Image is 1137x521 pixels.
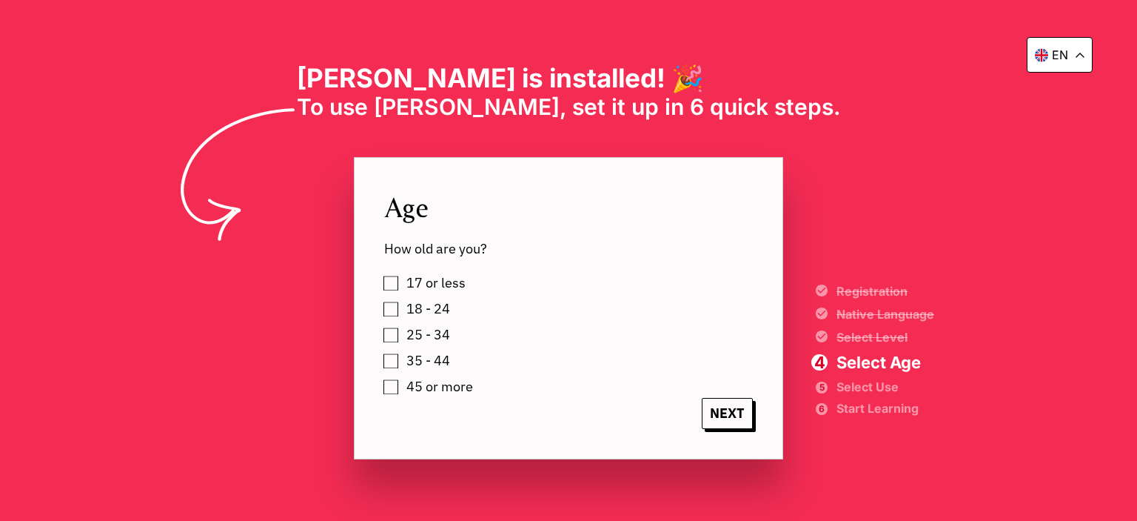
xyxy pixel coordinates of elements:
span: Select Use [836,382,934,392]
span: 25 - 34 [406,328,450,342]
span: How old are you? [384,240,753,257]
p: en [1052,47,1068,62]
span: Select Level [836,331,934,343]
span: 17 or less [406,276,466,291]
span: To use [PERSON_NAME], set it up in 6 quick steps. [297,93,841,120]
span: 18 - 24 [406,302,450,316]
span: NEXT [702,398,753,429]
span: Native Language [836,308,934,320]
h1: [PERSON_NAME] is installed! 🎉 [297,62,841,93]
span: Age [384,188,753,225]
span: 45 or more [406,379,473,394]
span: 35 - 44 [406,354,450,368]
span: Start Learning [836,403,934,414]
span: Select Age [836,354,934,371]
span: Registration [836,285,934,297]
